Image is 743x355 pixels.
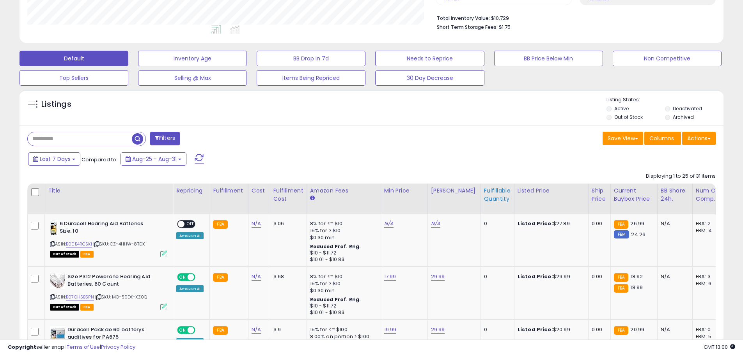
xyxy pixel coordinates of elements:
span: Columns [649,134,674,142]
a: 29.99 [431,273,445,281]
button: BB Drop in 7d [257,51,365,66]
div: Num of Comp. [696,187,724,203]
div: FBA: 3 [696,273,722,280]
span: 24.26 [631,231,645,238]
div: $10 - $11.72 [310,303,375,309]
button: Default [20,51,128,66]
div: 8% for <= $10 [310,220,375,227]
small: FBA [213,273,227,282]
div: [PERSON_NAME] [431,187,477,195]
div: Cost [252,187,267,195]
span: FBA [80,304,94,311]
div: 0.00 [592,273,605,280]
img: 41gHOKZrtML._SL40_.jpg [50,326,66,339]
a: N/A [252,273,261,281]
b: Listed Price: [518,273,553,280]
div: Displaying 1 to 25 of 31 items [646,173,716,180]
div: FBA: 2 [696,220,722,227]
li: $10,729 [437,13,710,22]
div: Min Price [384,187,424,195]
div: Ship Price [592,187,607,203]
span: OFF [184,221,197,228]
div: 15% for <= $100 [310,326,375,333]
a: N/A [252,220,261,228]
div: Title [48,187,170,195]
div: N/A [661,273,686,280]
div: ASIN: [50,220,167,256]
div: Fulfillable Quantity [484,187,511,203]
button: 30 Day Decrease [375,70,484,86]
label: Out of Stock [614,114,643,120]
span: $1.75 [499,23,511,31]
span: ON [178,327,188,334]
button: Items Being Repriced [257,70,365,86]
img: 417JnkyaQbL._SL40_.jpg [50,220,58,236]
span: Last 7 Days [40,155,71,163]
label: Active [614,105,629,112]
b: Size P312 Powerone Hearing Aid Batteries, 60 Count [67,273,162,290]
button: Columns [644,132,681,145]
div: FBM: 4 [696,227,722,234]
button: Selling @ Max [138,70,247,86]
div: 0.00 [592,220,605,227]
div: Amazon AI [176,232,204,239]
button: Filters [150,132,180,145]
button: BB Price Below Min [494,51,603,66]
div: $10.01 - $10.83 [310,256,375,263]
div: $10.01 - $10.83 [310,309,375,316]
span: ON [178,274,188,281]
a: 17.99 [384,273,396,281]
div: seller snap | | [8,344,135,351]
span: Aug-25 - Aug-31 [132,155,177,163]
strong: Copyright [8,343,36,351]
small: FBA [614,326,628,335]
div: N/A [661,220,686,227]
b: Listed Price: [518,220,553,227]
div: 3.06 [273,220,301,227]
div: Amazon Fees [310,187,378,195]
small: Amazon Fees. [310,195,315,202]
div: Amazon AI [176,285,204,292]
img: 51wi-XPF7eL._SL40_.jpg [50,273,66,289]
a: B07CHSB5PN [66,294,94,300]
span: FBA [80,251,94,258]
button: Actions [682,132,716,145]
small: FBA [213,220,227,229]
div: 3.68 [273,273,301,280]
a: 19.99 [384,326,397,334]
div: FBM: 6 [696,280,722,287]
a: N/A [252,326,261,334]
b: Reduced Prof. Rng. [310,296,361,303]
div: Repricing [176,187,206,195]
div: $10 - $11.72 [310,250,375,256]
button: Aug-25 - Aug-31 [121,152,186,166]
a: B00B4RCSKI [66,241,92,247]
div: $0.30 min [310,234,375,241]
span: OFF [194,274,207,281]
div: Current Buybox Price [614,187,654,203]
span: | SKU: GZ-4HHW-8TDX [93,241,145,247]
span: Compared to: [82,156,117,163]
small: FBA [614,273,628,282]
p: Listing States: [606,96,723,104]
div: $27.89 [518,220,582,227]
button: Needs to Reprice [375,51,484,66]
div: Listed Price [518,187,585,195]
button: Last 7 Days [28,152,80,166]
span: All listings that are currently out of stock and unavailable for purchase on Amazon [50,304,79,311]
div: 3.9 [273,326,301,333]
div: 15% for > $10 [310,280,375,287]
button: Inventory Age [138,51,247,66]
b: Listed Price: [518,326,553,333]
div: Fulfillment Cost [273,187,303,203]
h5: Listings [41,99,71,110]
small: FBA [213,326,227,335]
b: Total Inventory Value: [437,15,490,21]
span: 18.92 [630,273,643,280]
span: 26.99 [630,220,644,227]
div: ASIN: [50,273,167,309]
button: Non Competitive [613,51,722,66]
div: FBA: 0 [696,326,722,333]
div: $20.99 [518,326,582,333]
b: Duracell Pack de 60 batterys auditives for PA675 [67,326,162,343]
